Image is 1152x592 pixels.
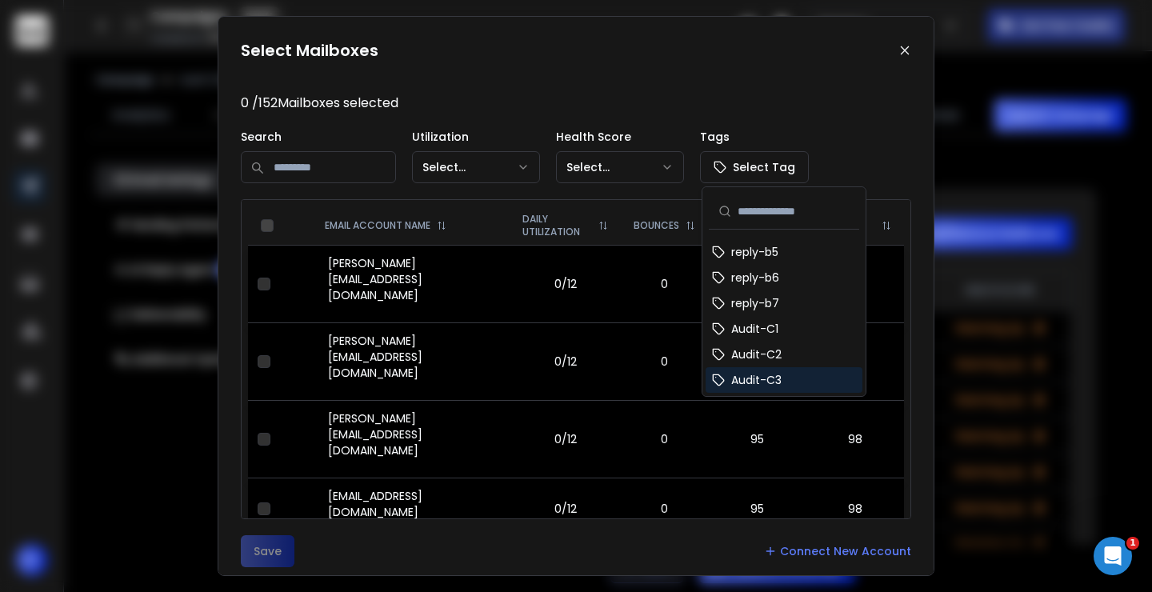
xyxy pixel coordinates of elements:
p: 0 [630,276,698,292]
span: Audit-C2 [731,346,782,362]
iframe: Intercom live chat [1094,537,1132,575]
p: Tags [700,129,809,145]
p: [EMAIL_ADDRESS][DOMAIN_NAME] [328,488,500,520]
td: 0/12 [510,245,621,322]
button: Select Tag [700,151,809,183]
p: Health Score [556,129,684,145]
span: Audit-C3 [731,372,782,388]
td: 95 [708,400,806,478]
p: Utilization [412,129,540,145]
span: 1 [1126,537,1139,550]
p: [PERSON_NAME][EMAIL_ADDRESS][DOMAIN_NAME] [328,255,500,303]
div: EMAIL ACCOUNT NAME [325,219,497,232]
span: reply-b7 [731,295,779,311]
td: 98 [806,478,904,539]
a: Connect New Account [764,543,911,559]
span: Audit-C1 [731,321,778,337]
p: [PERSON_NAME][EMAIL_ADDRESS][DOMAIN_NAME] [328,333,500,381]
span: reply-b5 [731,244,778,260]
span: reply-b6 [731,270,779,286]
p: [PERSON_NAME][EMAIL_ADDRESS][DOMAIN_NAME] [328,410,500,458]
td: 0/12 [510,478,621,539]
p: 0 [630,431,698,447]
td: 0/12 [510,400,621,478]
button: Select... [412,151,540,183]
td: 98 [806,400,904,478]
h1: Select Mailboxes [241,39,378,62]
button: Select... [556,151,684,183]
td: 95 [708,478,806,539]
p: BOUNCES [634,219,679,232]
p: DAILY UTILIZATION [522,213,592,238]
p: 0 [630,501,698,517]
p: 0 [630,354,698,370]
p: 0 / 152 Mailboxes selected [241,94,911,113]
td: 0/12 [510,322,621,400]
p: Search [241,129,396,145]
